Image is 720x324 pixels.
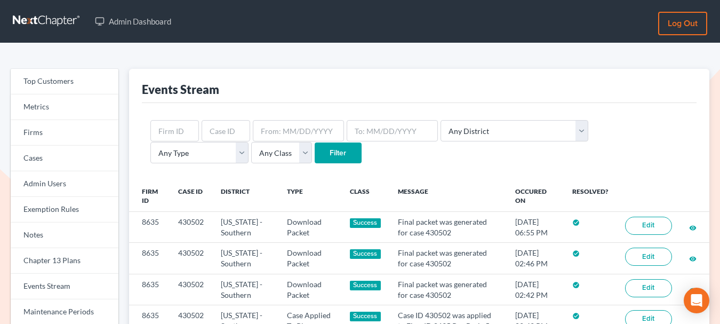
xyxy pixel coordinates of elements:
[684,288,709,313] div: Open Intercom Messenger
[572,219,580,226] i: check_circle
[212,212,278,243] td: [US_STATE] - Southern
[507,181,564,212] th: Occured On
[170,243,212,274] td: 430502
[11,69,118,94] a: Top Customers
[389,274,507,305] td: Final packet was generated for case 430502
[689,224,697,232] i: visibility
[689,287,697,294] i: visibility
[389,212,507,243] td: Final packet was generated for case 430502
[129,243,170,274] td: 8635
[689,255,697,263] i: visibility
[507,212,564,243] td: [DATE] 06:55 PM
[278,212,341,243] td: Download Packet
[564,181,617,212] th: Resolved?
[625,279,672,297] a: Edit
[350,312,381,321] div: Success
[212,243,278,274] td: [US_STATE] - Southern
[212,274,278,305] td: [US_STATE] - Southern
[170,212,212,243] td: 430502
[170,181,212,212] th: Case ID
[689,254,697,263] a: visibility
[11,94,118,120] a: Metrics
[350,218,381,228] div: Success
[389,181,507,212] th: Message
[625,248,672,266] a: Edit
[90,12,177,31] a: Admin Dashboard
[170,274,212,305] td: 430502
[572,281,580,289] i: check_circle
[689,223,697,232] a: visibility
[507,274,564,305] td: [DATE] 02:42 PM
[347,120,438,141] input: To: MM/DD/YYYY
[150,120,199,141] input: Firm ID
[11,120,118,146] a: Firms
[658,12,707,35] a: Log out
[11,274,118,299] a: Events Stream
[572,250,580,257] i: check_circle
[253,120,344,141] input: From: MM/DD/YYYY
[278,274,341,305] td: Download Packet
[389,243,507,274] td: Final packet was generated for case 430502
[625,217,672,235] a: Edit
[142,82,219,97] div: Events Stream
[278,181,341,212] th: Type
[11,223,118,248] a: Notes
[278,243,341,274] td: Download Packet
[11,146,118,171] a: Cases
[202,120,250,141] input: Case ID
[350,281,381,290] div: Success
[11,171,118,197] a: Admin Users
[212,181,278,212] th: District
[315,143,362,164] input: Filter
[689,285,697,294] a: visibility
[129,274,170,305] td: 8635
[350,249,381,259] div: Success
[129,212,170,243] td: 8635
[11,248,118,274] a: Chapter 13 Plans
[341,181,389,212] th: Class
[129,181,170,212] th: Firm ID
[507,243,564,274] td: [DATE] 02:46 PM
[11,197,118,223] a: Exemption Rules
[572,312,580,320] i: check_circle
